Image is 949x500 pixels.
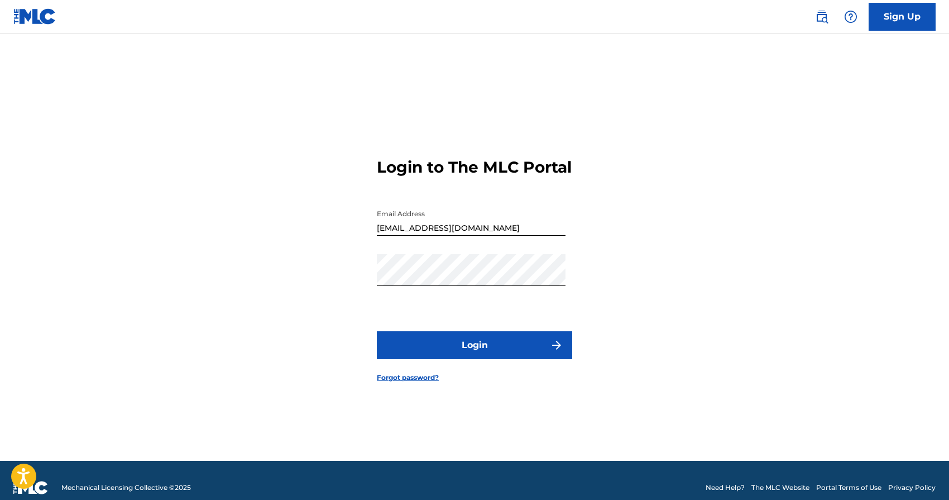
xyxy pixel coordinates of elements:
a: The MLC Website [751,483,809,493]
img: logo [13,481,48,494]
button: Login [377,331,572,359]
a: Portal Terms of Use [816,483,881,493]
a: Need Help? [706,483,745,493]
img: f7272a7cc735f4ea7f67.svg [550,339,563,352]
a: Forgot password? [377,373,439,383]
span: Mechanical Licensing Collective © 2025 [61,483,191,493]
img: MLC Logo [13,8,56,25]
a: Privacy Policy [888,483,936,493]
a: Public Search [811,6,833,28]
div: Help [840,6,862,28]
a: Sign Up [869,3,936,31]
img: search [815,10,828,23]
h3: Login to The MLC Portal [377,158,572,177]
img: help [844,10,857,23]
